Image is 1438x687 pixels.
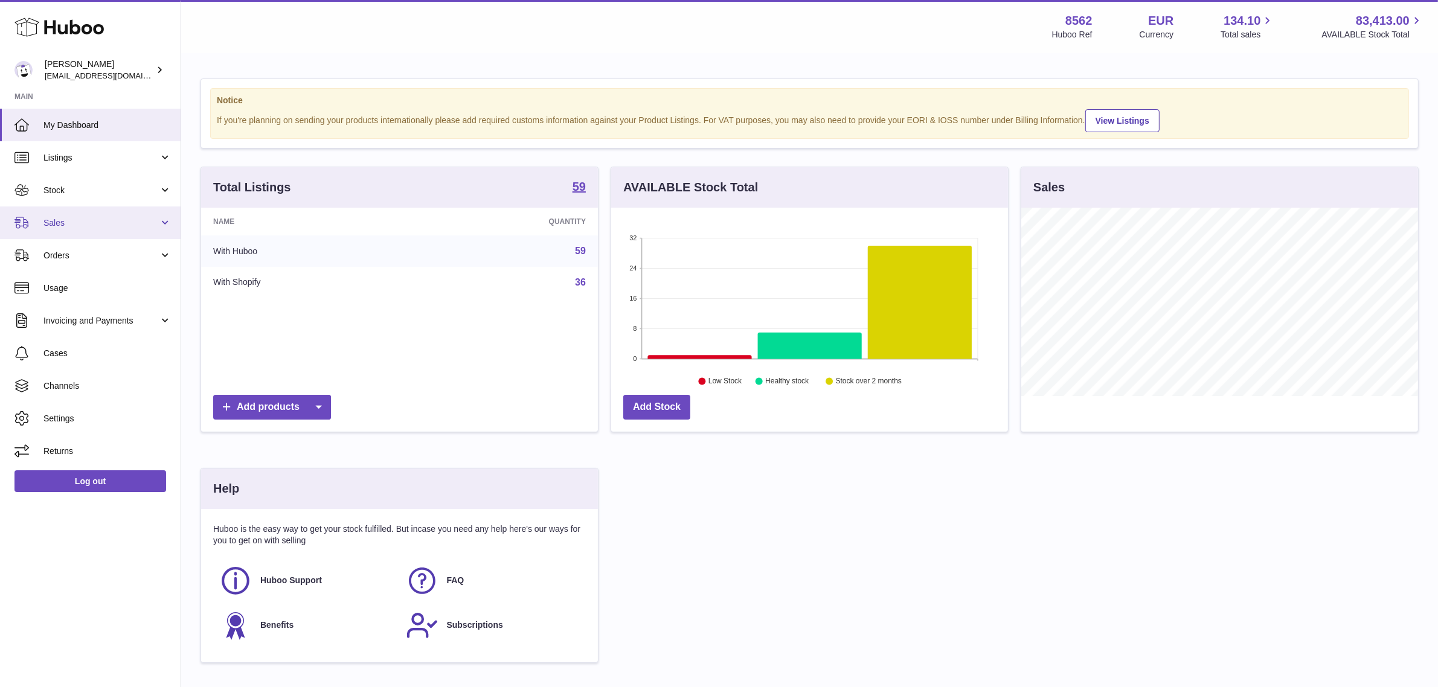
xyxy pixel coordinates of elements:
[43,152,159,164] span: Listings
[43,446,172,457] span: Returns
[633,325,637,332] text: 8
[1321,13,1424,40] a: 83,413.00 AVAILABLE Stock Total
[260,575,322,586] span: Huboo Support
[219,564,394,597] a: Huboo Support
[43,250,159,261] span: Orders
[406,609,580,642] a: Subscriptions
[219,609,394,642] a: Benefits
[43,283,172,294] span: Usage
[629,264,637,272] text: 24
[708,377,742,386] text: Low Stock
[213,179,291,196] h3: Total Listings
[1321,29,1424,40] span: AVAILABLE Stock Total
[201,208,415,235] th: Name
[260,619,294,631] span: Benefits
[447,575,464,586] span: FAQ
[1148,13,1173,29] strong: EUR
[14,470,166,492] a: Log out
[201,235,415,267] td: With Huboo
[575,277,586,287] a: 36
[415,208,598,235] th: Quantity
[213,481,239,497] h3: Help
[447,619,503,631] span: Subscriptions
[406,564,580,597] a: FAQ
[43,120,172,131] span: My Dashboard
[1052,29,1093,40] div: Huboo Ref
[629,295,637,302] text: 16
[836,377,902,386] text: Stock over 2 months
[217,95,1402,106] strong: Notice
[1033,179,1065,196] h3: Sales
[201,267,415,298] td: With Shopify
[43,413,172,424] span: Settings
[1065,13,1093,29] strong: 8562
[633,355,637,362] text: 0
[43,380,172,392] span: Channels
[1356,13,1410,29] span: 83,413.00
[45,71,178,80] span: [EMAIL_ADDRESS][DOMAIN_NAME]
[43,315,159,327] span: Invoicing and Payments
[623,179,758,196] h3: AVAILABLE Stock Total
[213,523,586,546] p: Huboo is the easy way to get your stock fulfilled. But incase you need any help here's our ways f...
[45,59,153,81] div: [PERSON_NAME]
[629,234,637,241] text: 32
[575,246,586,256] a: 59
[1140,29,1174,40] div: Currency
[573,181,586,193] strong: 59
[765,377,809,386] text: Healthy stock
[1085,109,1160,132] a: View Listings
[43,185,159,196] span: Stock
[217,107,1402,132] div: If you're planning on sending your products internationally please add required customs informati...
[623,395,690,420] a: Add Stock
[43,348,172,359] span: Cases
[43,217,159,229] span: Sales
[1221,13,1274,40] a: 134.10 Total sales
[1221,29,1274,40] span: Total sales
[213,395,331,420] a: Add products
[573,181,586,195] a: 59
[14,61,33,79] img: internalAdmin-8562@internal.huboo.com
[1224,13,1260,29] span: 134.10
